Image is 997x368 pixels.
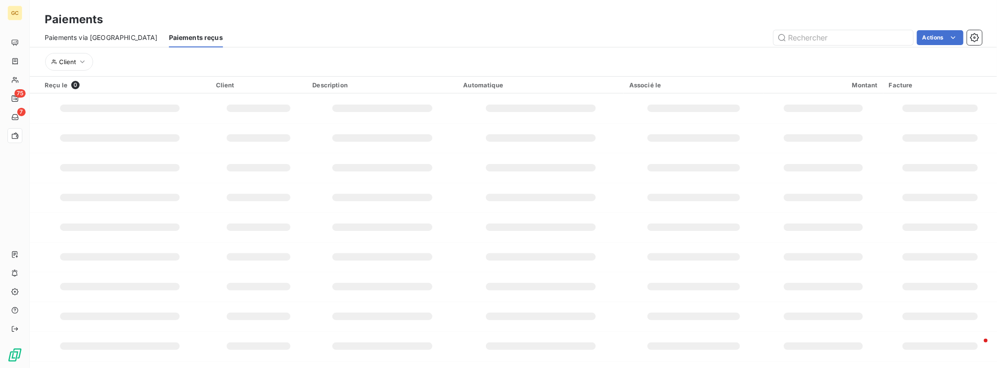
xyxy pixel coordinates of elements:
input: Rechercher [774,30,913,45]
button: Client [45,53,93,71]
span: 0 [71,81,80,89]
div: GC [7,6,22,20]
span: 75 [14,89,26,98]
div: Facture [889,81,991,89]
h3: Paiements [45,11,103,28]
span: 7 [17,108,26,116]
div: Reçu le [45,81,205,89]
img: Logo LeanPay [7,348,22,362]
iframe: Intercom live chat [965,336,988,359]
div: Montant [769,81,878,89]
span: Paiements reçus [169,33,223,42]
div: Description [312,81,452,89]
div: Associé le [629,81,758,89]
span: Client [59,58,76,66]
div: Automatique [463,81,618,89]
div: Client [216,81,302,89]
span: Paiements via [GEOGRAPHIC_DATA] [45,33,158,42]
button: Actions [917,30,963,45]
